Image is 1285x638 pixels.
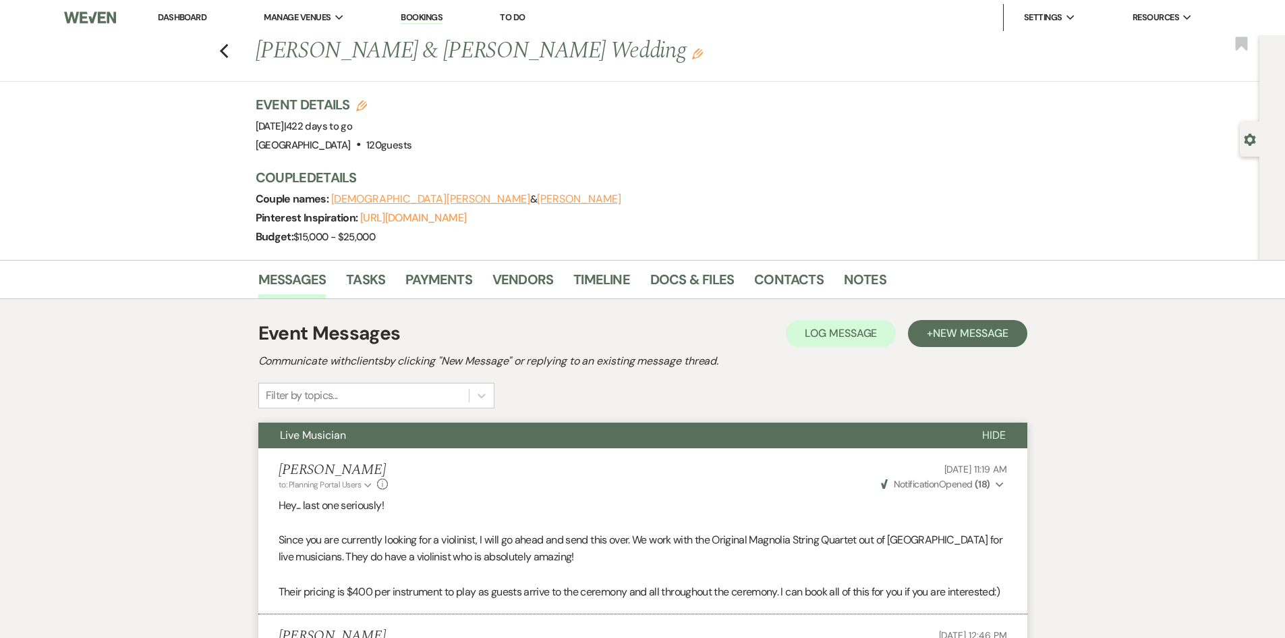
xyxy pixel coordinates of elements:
[537,194,621,205] button: [PERSON_NAME]
[786,320,896,347] button: Log Message
[284,119,352,133] span: |
[256,138,351,152] span: [GEOGRAPHIC_DATA]
[754,269,824,298] a: Contacts
[881,478,990,490] span: Opened
[366,138,411,152] span: 120 guests
[844,269,886,298] a: Notes
[258,269,326,298] a: Messages
[692,47,703,59] button: Edit
[286,119,352,133] span: 422 days to go
[1024,11,1062,24] span: Settings
[933,326,1008,340] span: New Message
[500,11,525,23] a: To Do
[64,3,115,32] img: Weven Logo
[279,479,374,491] button: to: Planning Portal Users
[280,428,346,442] span: Live Musician
[492,269,553,298] a: Vendors
[279,497,1007,514] p: Hey... last one seriously!
[401,11,442,24] a: Bookings
[264,11,331,24] span: Manage Venues
[258,423,961,448] button: Live Musician
[879,477,1006,491] button: NotificationOpened (18)
[360,211,466,225] a: [URL][DOMAIN_NAME]
[258,319,401,348] h1: Event Messages
[256,192,331,206] span: Couple names:
[266,388,338,404] div: Filter by topics...
[256,230,294,244] span: Budget:
[405,269,472,298] a: Payments
[158,11,206,23] a: Dashboard
[293,230,375,244] span: $15,000 - $25,000
[256,35,860,68] h1: [PERSON_NAME] & [PERSON_NAME] Wedding
[894,478,939,490] span: Notification
[331,192,621,206] span: &
[944,463,1007,475] span: [DATE] 11:19 AM
[573,269,630,298] a: Timeline
[1133,11,1179,24] span: Resources
[1244,132,1256,145] button: Open lead details
[331,194,531,205] button: [DEMOGRAPHIC_DATA][PERSON_NAME]
[805,326,877,340] span: Log Message
[258,353,1027,369] h2: Communicate with clients by clicking "New Message" or replying to an existing message thread.
[279,479,362,490] span: to: Planning Portal Users
[256,119,353,133] span: [DATE]
[256,168,1011,187] h3: Couple Details
[256,211,360,225] span: Pinterest Inspiration:
[256,95,412,114] h3: Event Details
[975,478,990,490] strong: ( 18 )
[650,269,734,298] a: Docs & Files
[982,428,1006,442] span: Hide
[908,320,1027,347] button: +New Message
[346,269,385,298] a: Tasks
[961,423,1027,448] button: Hide
[279,462,389,479] h5: [PERSON_NAME]
[279,583,1007,601] p: Their pricing is $400 per instrument to play as guests arrive to the ceremony and all throughout ...
[279,531,1007,566] p: Since you are currently looking for a violinist, I will go ahead and send this over. We work with...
